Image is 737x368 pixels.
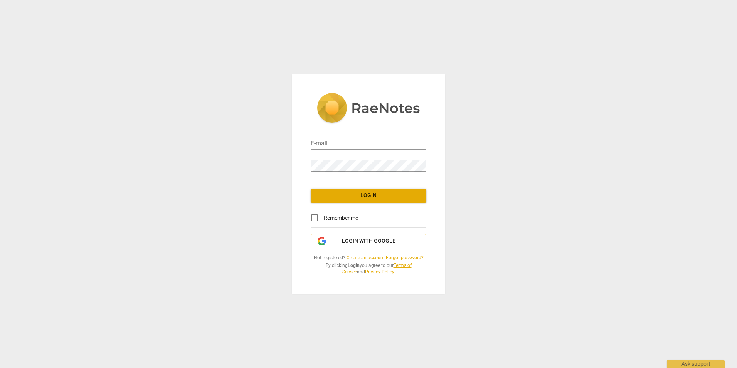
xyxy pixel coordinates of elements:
[342,263,412,275] a: Terms of Service
[386,255,424,260] a: Forgot password?
[311,189,426,203] button: Login
[365,269,394,275] a: Privacy Policy
[324,214,358,222] span: Remember me
[311,255,426,261] span: Not registered? |
[347,255,385,260] a: Create an account
[342,237,395,245] span: Login with Google
[317,192,420,199] span: Login
[311,234,426,248] button: Login with Google
[348,263,360,268] b: Login
[317,93,420,125] img: 5ac2273c67554f335776073100b6d88f.svg
[311,262,426,275] span: By clicking you agree to our and .
[667,360,725,368] div: Ask support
